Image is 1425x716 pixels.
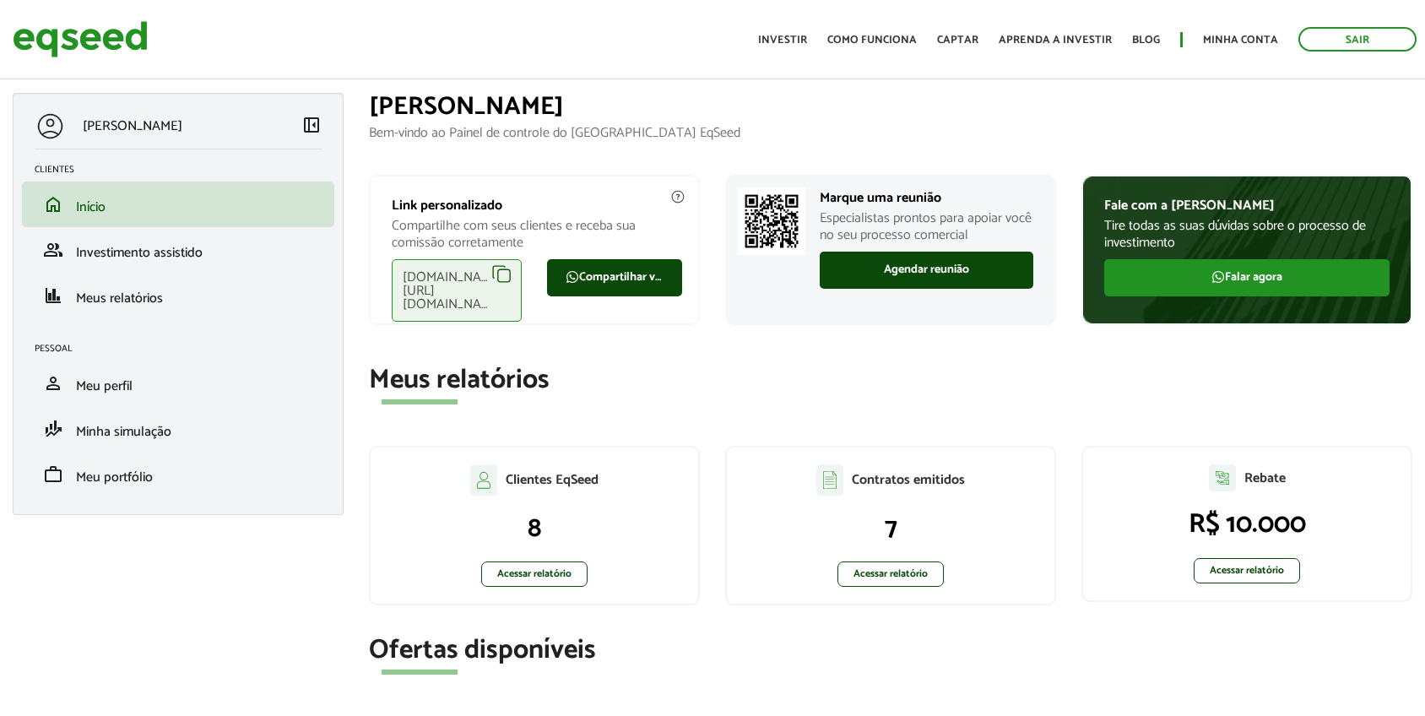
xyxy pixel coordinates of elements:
a: Sair [1298,27,1417,52]
h2: Meus relatórios [369,366,1412,395]
img: agent-clientes.svg [470,464,497,495]
p: Tire todas as suas dúvidas sobre o processo de investimento [1104,218,1390,250]
img: agent-meulink-info2.svg [670,189,685,204]
img: Marcar reunião com consultor [738,187,805,255]
h2: Clientes [35,165,334,175]
span: left_panel_close [301,115,322,135]
span: Investimento assistido [76,241,203,264]
h2: Ofertas disponíveis [369,636,1412,665]
span: work [43,464,63,485]
a: finance_modeMinha simulação [35,419,322,439]
h1: [PERSON_NAME] [369,93,1412,121]
div: [DOMAIN_NAME][URL][DOMAIN_NAME] [392,259,522,322]
span: finance_mode [43,419,63,439]
p: Marque uma reunião [820,190,1033,206]
p: Fale com a [PERSON_NAME] [1104,198,1390,214]
a: workMeu portfólio [35,464,322,485]
a: personMeu perfil [35,373,322,393]
img: agent-contratos.svg [816,464,843,496]
span: home [43,194,63,214]
a: Colapsar menu [301,115,322,138]
a: Falar agora [1104,259,1390,296]
span: group [43,240,63,260]
a: Investir [758,35,807,46]
a: groupInvestimento assistido [35,240,322,260]
a: Captar [937,35,978,46]
span: finance [43,285,63,306]
li: Minha simulação [22,406,334,452]
p: Rebate [1244,470,1286,486]
a: Acessar relatório [1194,558,1300,583]
img: EqSeed [13,17,148,62]
span: Minha simulação [76,420,171,443]
a: Minha conta [1203,35,1278,46]
p: Clientes EqSeed [506,472,599,488]
a: Acessar relatório [837,561,944,587]
a: Compartilhar via WhatsApp [547,259,682,296]
p: Bem-vindo ao Painel de controle do [GEOGRAPHIC_DATA] EqSeed [369,125,1412,141]
img: agent-relatorio.svg [1209,464,1236,491]
p: 8 [387,513,681,545]
img: FaWhatsapp.svg [566,270,579,284]
p: Especialistas prontos para apoiar você no seu processo comercial [820,210,1033,242]
a: Blog [1132,35,1160,46]
p: 7 [744,513,1038,545]
h2: Pessoal [35,344,334,354]
a: financeMeus relatórios [35,285,322,306]
span: Meu perfil [76,375,133,398]
a: Agendar reunião [820,252,1033,289]
li: Início [22,182,334,227]
span: Meu portfólio [76,466,153,489]
a: homeInício [35,194,322,214]
span: Meus relatórios [76,287,163,310]
li: Meu perfil [22,361,334,406]
span: person [43,373,63,393]
img: FaWhatsapp.svg [1211,270,1225,284]
p: R$ 10.000 [1100,508,1394,540]
li: Investimento assistido [22,227,334,273]
li: Meu portfólio [22,452,334,497]
a: Como funciona [827,35,917,46]
span: Início [76,196,106,219]
p: [PERSON_NAME] [83,118,182,134]
p: Compartilhe com seus clientes e receba sua comissão corretamente [392,218,677,250]
p: Link personalizado [392,198,677,214]
a: Acessar relatório [481,561,588,587]
a: Aprenda a investir [999,35,1112,46]
li: Meus relatórios [22,273,334,318]
p: Contratos emitidos [852,472,965,488]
